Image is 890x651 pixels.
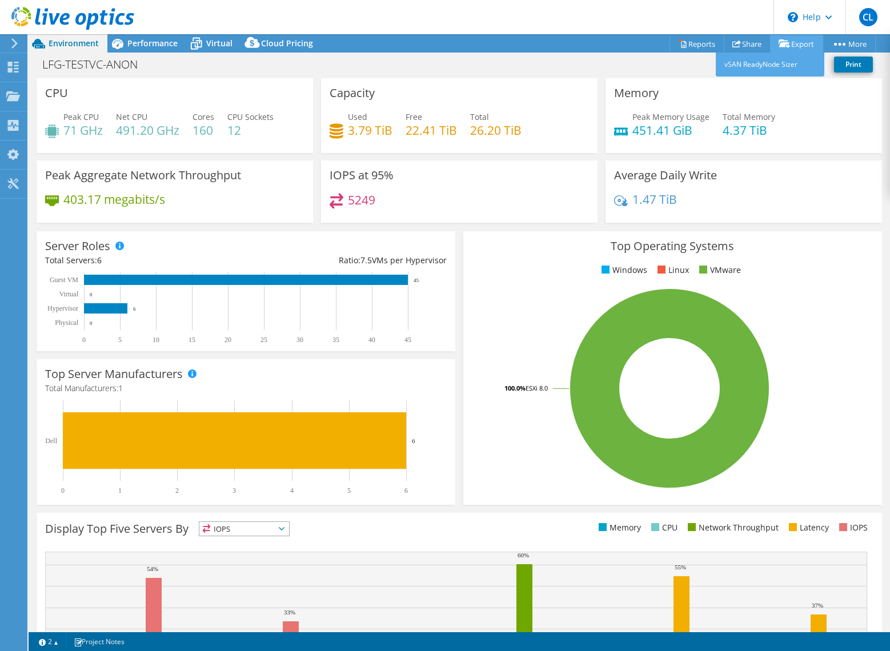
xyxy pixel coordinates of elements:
text: 0 [90,320,93,326]
text: 45 [414,278,419,283]
span: Performance [127,38,178,49]
a: More [823,35,876,53]
h1: LFG-TESTVC-ANON [37,58,155,71]
text: 35 [332,336,339,344]
li: VMware [696,264,741,276]
text: 25 [260,336,267,344]
text: 2 [175,487,179,495]
text: 60% [518,552,529,558]
a: vSAN ReadyNode Sizer [716,53,824,77]
text: 5 [118,336,122,344]
a: Print [834,57,873,73]
a: Share [724,35,771,53]
span: Free [406,111,422,122]
span: Net CPU [116,111,147,122]
div: Total Servers: [45,254,246,267]
text: 6 [412,437,415,444]
span: Virtual [206,38,232,49]
a: Reports [669,35,724,53]
span: CPU Sockets [227,111,274,122]
text: 54% [147,565,158,572]
span: Cloud Pricing [261,38,313,49]
text: 20 [224,336,231,344]
h4: 4.37 TiB [723,124,775,136]
h4: 160 [193,124,214,136]
span: Environment [49,38,99,49]
text: 45 [404,336,411,344]
div: Ratio: VMs per Hypervisor [246,254,446,267]
text: Guest VM [50,276,78,284]
h4: 26.20 TiB [470,124,522,136]
h4: 403.17 megabits/s [63,193,165,206]
li: Latency [786,521,829,534]
h4: 1.47 TiB [632,193,677,206]
tspan: 100.0% [504,384,526,392]
text: 10 [153,336,159,344]
span: Cores [193,111,214,122]
text: 23% [107,631,118,638]
h3: Peak Aggregate Network Throughput [45,169,241,182]
text: 30 [296,336,303,344]
h3: Top Server Manufacturers [45,368,183,380]
h4: Total Manufacturers: [45,382,447,395]
span: Total Memory [723,111,775,122]
span: 7.5 [360,255,372,266]
h3: IOPS at 95% [330,169,394,182]
span: Total [470,111,489,122]
li: Windows [599,264,647,276]
h4: 3.79 TiB [348,124,392,136]
h4: 5249 [348,194,375,206]
text: 33% [284,609,295,616]
tspan: ESXi 8.0 [526,384,548,392]
h3: Server Roles [45,240,110,252]
span: CL [859,8,877,26]
h4: 451.41 GiB [632,124,709,136]
li: Memory [596,521,641,534]
h3: CPU [45,87,68,99]
text: Hypervisor [47,304,78,312]
text: 40 [368,336,375,344]
svg: \n [788,12,798,22]
text: Virtual [59,290,79,298]
text: 0 [90,292,93,298]
a: 2 [31,634,66,649]
text: 5 [347,487,351,495]
text: 55% [675,564,686,570]
text: Dell [45,437,57,445]
li: CPU [648,521,677,534]
a: Project Notes [66,634,133,649]
text: Physical [55,319,78,327]
text: 6 [404,487,408,495]
span: 6 [97,255,102,266]
text: 0 [61,487,65,495]
text: 0 [82,336,86,344]
text: 15 [189,336,195,344]
text: 4 [290,487,294,495]
span: IOPS [199,522,289,536]
text: 37% [812,602,823,609]
span: Peak Memory Usage [632,111,709,122]
h3: Top Operating Systems [472,240,873,252]
li: IOPS [836,521,868,534]
li: Network Throughput [685,521,779,534]
h3: Average Daily Write [614,169,717,182]
h4: 491.20 GHz [116,124,179,136]
text: 3 [232,487,236,495]
text: 6 [133,306,136,312]
h3: Memory [614,87,659,99]
span: Peak CPU [63,111,99,122]
h4: 71 GHz [63,124,103,136]
h4: 22.41 TiB [406,124,457,136]
h4: 12 [227,124,274,136]
text: 1 [118,487,122,495]
span: 1 [118,383,123,393]
span: Used [348,111,367,122]
h3: Capacity [330,87,375,99]
a: Export [770,35,823,53]
li: Linux [655,264,689,276]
